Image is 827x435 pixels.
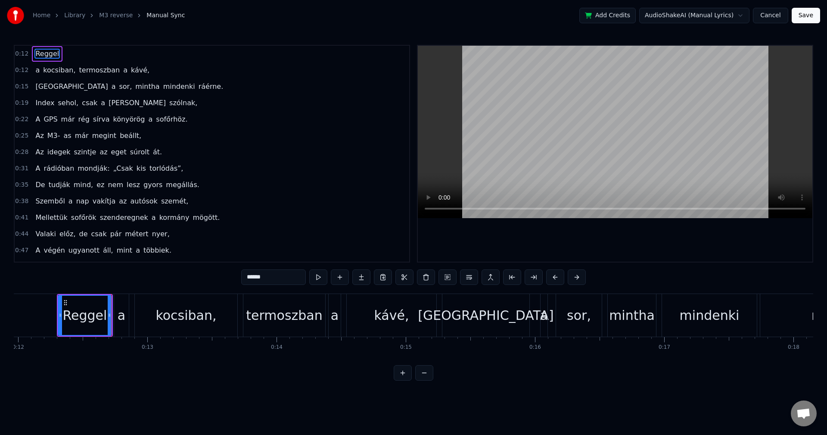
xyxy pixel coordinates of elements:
div: 0:14 [271,344,283,351]
span: vakítja [92,196,117,206]
span: az [99,147,108,157]
span: a [148,114,154,124]
span: A [34,245,41,255]
span: Az [34,131,44,141]
span: áll, [102,245,114,255]
span: Mellettük [34,213,68,222]
div: mindenki [680,306,740,325]
div: Chat megnyitása [791,401,817,426]
span: sofőrök [70,213,97,222]
span: a [122,65,128,75]
span: M3- [47,131,61,141]
span: szólnak, [168,98,198,108]
span: 0:15 [15,82,28,91]
div: 0:17 [659,344,670,351]
div: 0:13 [142,344,153,351]
span: rég [78,114,90,124]
span: „Csak [112,163,134,173]
span: 0:28 [15,148,28,156]
span: sor, [118,81,133,91]
div: 0:15 [400,344,412,351]
span: A [34,163,41,173]
span: Index [34,98,55,108]
span: könyörög [112,114,146,124]
span: 0:38 [15,197,28,206]
span: torlódás”, [149,163,184,173]
span: súrolt [129,147,150,157]
span: sofőrhöz. [155,114,188,124]
span: 0:12 [15,66,28,75]
button: Add Credits [579,8,636,23]
nav: breadcrumb [33,11,185,20]
span: as [63,131,72,141]
span: idegek [47,147,72,157]
span: 0:12 [15,50,28,58]
span: kocsiban, [42,65,76,75]
div: [GEOGRAPHIC_DATA] [418,306,553,325]
span: előz, [59,229,77,239]
a: Home [33,11,50,20]
span: 0:25 [15,131,28,140]
span: sírva [92,114,111,124]
span: sehol, [57,98,80,108]
span: nap [75,196,90,206]
div: 0:16 [529,344,541,351]
span: A [34,114,41,124]
span: a [135,245,141,255]
span: 0:44 [15,230,28,238]
span: 0:19 [15,99,28,107]
span: csak [90,229,107,239]
span: termoszban [78,65,121,75]
div: a [118,306,125,325]
span: már [74,131,90,141]
span: megint [91,131,117,141]
span: [GEOGRAPHIC_DATA] [34,81,109,91]
span: autósok [129,196,158,206]
button: Cancel [753,8,788,23]
span: megállás. [165,180,200,190]
span: gyors [143,180,163,190]
span: a [68,196,74,206]
a: Library [64,11,85,20]
span: már [60,114,76,124]
span: szemét, [160,196,189,206]
div: termoszban [246,306,322,325]
div: 0:12 [12,344,24,351]
span: végén [43,245,65,255]
div: 0:18 [788,344,799,351]
span: [PERSON_NAME] [108,98,167,108]
span: 0:41 [15,213,28,222]
span: a [100,98,106,108]
span: mintha [134,81,160,91]
span: ez [96,180,105,190]
span: kávé, [130,65,150,75]
span: szenderegnek [99,213,149,222]
span: kis [136,163,147,173]
span: a [34,65,40,75]
span: a [151,213,157,222]
span: pár [109,229,123,239]
span: az [118,196,127,206]
span: GPS [43,114,58,124]
span: rádióban [43,163,75,173]
span: 0:22 [15,115,28,124]
span: mint [116,245,133,255]
span: De [34,180,46,190]
span: Valaki [34,229,56,239]
img: youka [7,7,24,24]
span: nyer, [151,229,171,239]
span: többiek. [143,245,172,255]
div: kávé, [374,306,409,325]
span: mind, [73,180,94,190]
button: Save [792,8,820,23]
span: a [111,81,117,91]
span: lesz [126,180,141,190]
span: mindenki [162,81,196,91]
span: 0:47 [15,246,28,255]
span: de [78,229,88,239]
span: ugyanott [68,245,100,255]
div: mintha [609,306,655,325]
span: 0:31 [15,164,28,173]
span: Az [34,147,44,157]
span: kormány [159,213,190,222]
